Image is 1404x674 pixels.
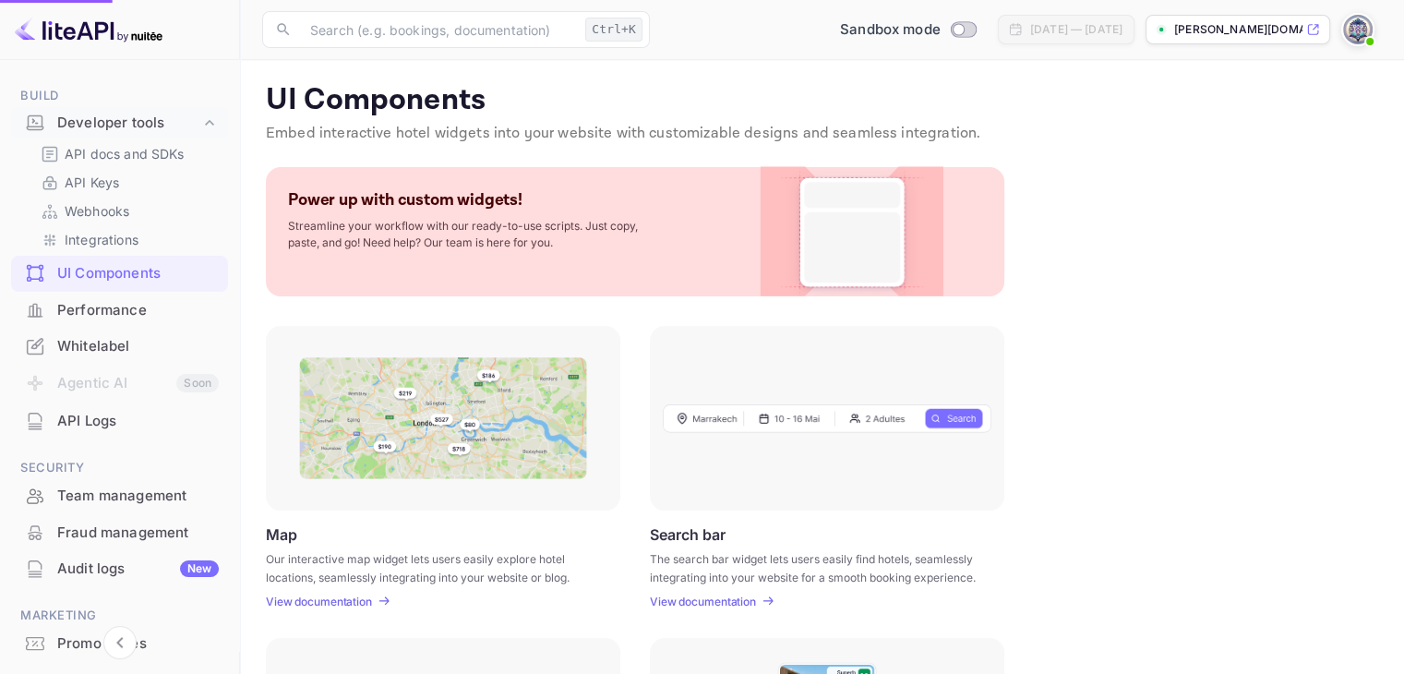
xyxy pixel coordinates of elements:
div: Whitelabel [57,336,219,357]
span: Marketing [11,606,228,626]
p: API docs and SDKs [65,144,185,163]
div: API Logs [11,403,228,439]
div: Fraud management [11,515,228,551]
a: Promo codes [11,626,228,660]
a: Integrations [41,230,213,249]
p: Map [266,525,297,543]
div: UI Components [57,263,219,284]
a: Fraud management [11,515,228,549]
p: Power up with custom widgets! [288,189,522,211]
a: View documentation [650,595,762,608]
p: Our interactive map widget lets users easily explore hotel locations, seamlessly integrating into... [266,550,597,584]
div: Team management [11,478,228,514]
p: API Keys [65,173,119,192]
a: API Keys [41,173,213,192]
span: Sandbox mode [840,19,941,41]
p: Embed interactive hotel widgets into your website with customizable designs and seamless integrat... [266,123,1378,145]
a: Team management [11,478,228,512]
p: Integrations [65,230,138,249]
span: Build [11,86,228,106]
img: Search Frame [663,403,991,433]
div: UI Components [11,256,228,292]
div: Developer tools [11,107,228,139]
span: Security [11,458,228,478]
a: View documentation [266,595,378,608]
button: Collapse navigation [103,626,137,659]
img: Custom Widget PNG [777,167,927,296]
img: LiteAPI logo [15,15,162,44]
div: Switch to Production mode [833,19,983,41]
div: Fraud management [57,523,219,544]
div: Audit logsNew [11,551,228,587]
p: Streamline your workflow with our ready-to-use scripts. Just copy, paste, and go! Need help? Our ... [288,218,657,251]
div: Performance [11,293,228,329]
div: [DATE] — [DATE] [1030,21,1122,38]
p: Webhooks [65,201,129,221]
div: Whitelabel [11,329,228,365]
div: Performance [57,300,219,321]
div: Team management [57,486,219,507]
div: API Keys [33,169,221,196]
img: Map Frame [299,357,587,479]
p: The search bar widget lets users easily find hotels, seamlessly integrating into your website for... [650,550,981,584]
a: Audit logsNew [11,551,228,585]
div: New [180,560,219,577]
p: Search bar [650,525,726,543]
div: Integrations [33,226,221,253]
a: Performance [11,293,228,327]
p: [PERSON_NAME][DOMAIN_NAME]... [1174,21,1302,38]
a: UI Components [11,256,228,290]
input: Search (e.g. bookings, documentation) [299,11,578,48]
div: Promo codes [57,633,219,655]
a: API Logs [11,403,228,438]
p: View documentation [650,595,756,608]
div: API docs and SDKs [33,140,221,167]
img: Wasem Alnahri [1343,15,1373,44]
a: API docs and SDKs [41,144,213,163]
div: Audit logs [57,559,219,580]
div: Promo codes [11,626,228,662]
p: View documentation [266,595,372,608]
div: Ctrl+K [585,18,642,42]
a: Whitelabel [11,329,228,363]
div: Webhooks [33,198,221,224]
p: UI Components [266,82,1378,119]
a: Webhooks [41,201,213,221]
div: Developer tools [57,113,200,134]
div: API Logs [57,411,219,432]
